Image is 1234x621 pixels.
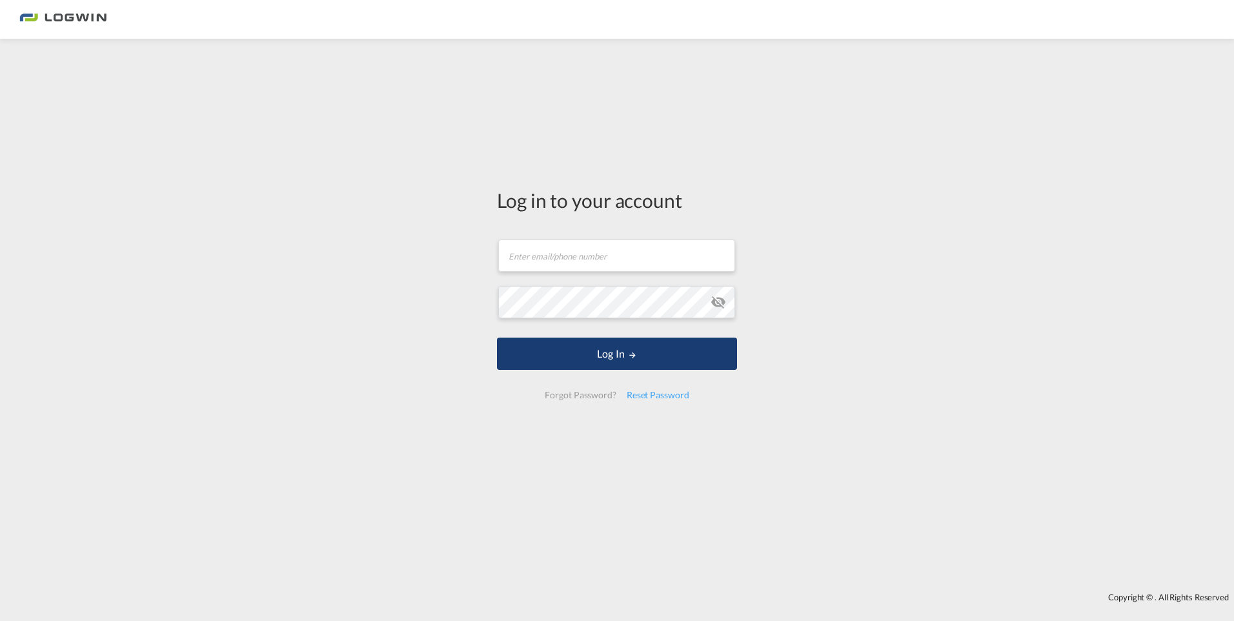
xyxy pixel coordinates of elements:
div: Log in to your account [497,187,737,214]
div: Reset Password [622,383,694,407]
img: 2761ae10d95411efa20a1f5e0282d2d7.png [19,5,106,34]
button: LOGIN [497,338,737,370]
md-icon: icon-eye-off [711,294,726,310]
input: Enter email/phone number [498,239,735,272]
div: Forgot Password? [540,383,621,407]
